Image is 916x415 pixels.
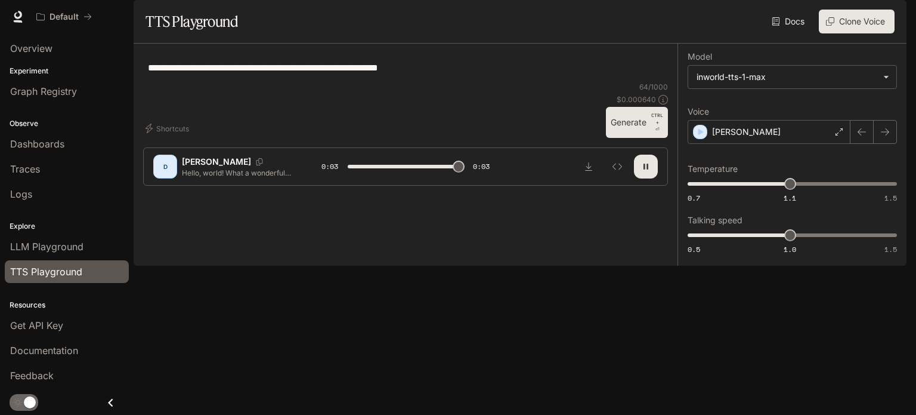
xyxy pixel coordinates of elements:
p: [PERSON_NAME] [712,126,781,138]
h1: TTS Playground [146,10,238,33]
button: GenerateCTRL +⏎ [606,107,668,138]
p: Default [49,12,79,22]
button: All workspaces [31,5,97,29]
a: Docs [769,10,809,33]
button: Copy Voice ID [251,158,268,165]
span: 1.0 [784,244,796,254]
p: ⏎ [651,112,663,133]
span: 0.7 [688,193,700,203]
p: Voice [688,107,709,116]
button: Shortcuts [143,119,194,138]
p: Hello, world! What a wonderful day to be a text-to-speech model! [182,168,293,178]
p: CTRL + [651,112,663,126]
button: Download audio [577,155,601,179]
div: inworld-tts-1-max [688,66,896,88]
span: 1.5 [884,244,897,254]
p: $ 0.000640 [617,94,656,104]
span: 1.5 [884,193,897,203]
p: Talking speed [688,216,742,225]
span: 0:03 [321,161,338,173]
span: 0:03 [473,161,490,173]
div: inworld-tts-1-max [697,71,877,83]
button: Clone Voice [819,10,895,33]
span: 1.1 [784,193,796,203]
p: Temperature [688,165,738,173]
p: Model [688,53,712,61]
p: [PERSON_NAME] [182,156,251,168]
span: 0.5 [688,244,700,254]
div: D [156,157,175,176]
p: 64 / 1000 [639,82,668,92]
button: Inspect [605,155,629,179]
